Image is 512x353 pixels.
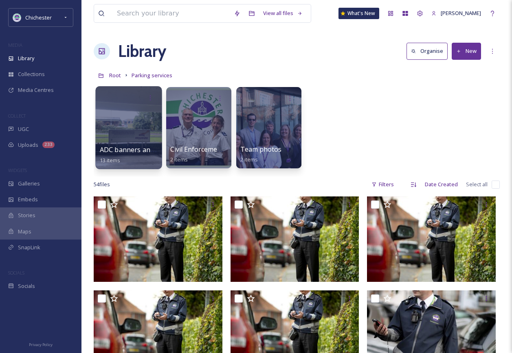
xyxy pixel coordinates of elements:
span: 13 items [100,156,121,163]
span: MEDIA [8,42,22,48]
div: Date Created [421,176,462,192]
a: [PERSON_NAME] [427,5,485,21]
button: New [452,43,481,59]
div: 233 [42,142,55,148]
a: Parking services [132,70,172,80]
a: Team photos2 items [240,146,281,163]
span: Socials [18,282,35,290]
span: [PERSON_NAME] [441,9,481,17]
a: Organise [407,43,452,59]
span: ADC banners and posters [DATE] [100,145,204,154]
span: Parking services [132,72,172,79]
button: Organise [407,43,448,59]
span: UGC [18,125,29,133]
span: Galleries [18,180,40,187]
span: Civil Enforcement Officers [170,145,249,154]
a: Privacy Policy [29,339,53,349]
span: Collections [18,70,45,78]
span: Select all [466,181,488,188]
input: Search your library [113,4,230,22]
span: WIDGETS [8,167,27,173]
span: Maps [18,228,31,235]
a: Library [118,39,166,63]
span: Chichester [25,14,52,21]
span: Uploads [18,141,38,149]
span: Root [109,72,121,79]
span: SnapLink [18,244,40,251]
span: 54 file s [94,181,110,188]
a: What's New [338,8,379,19]
span: COLLECT [8,113,26,119]
span: Library [18,54,34,62]
span: SOCIALS [8,270,24,276]
a: ADC banners and posters [DATE]13 items [100,146,204,164]
img: Logo_of_Chichester_District_Council.png [13,13,21,22]
a: Root [109,70,121,80]
a: View all files [259,5,307,21]
span: Team photos [240,145,281,154]
img: Parking0457a.jpg [367,196,496,282]
span: 2 items [170,156,188,163]
span: 2 items [240,156,258,163]
img: Parking0456a.jpg [231,196,359,282]
span: Embeds [18,196,38,203]
div: Filters [367,176,398,192]
span: Privacy Policy [29,342,53,347]
span: Stories [18,211,35,219]
a: Civil Enforcement Officers2 items [170,146,249,163]
span: Media Centres [18,86,54,94]
img: Parking0458a.jpg [94,196,222,282]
